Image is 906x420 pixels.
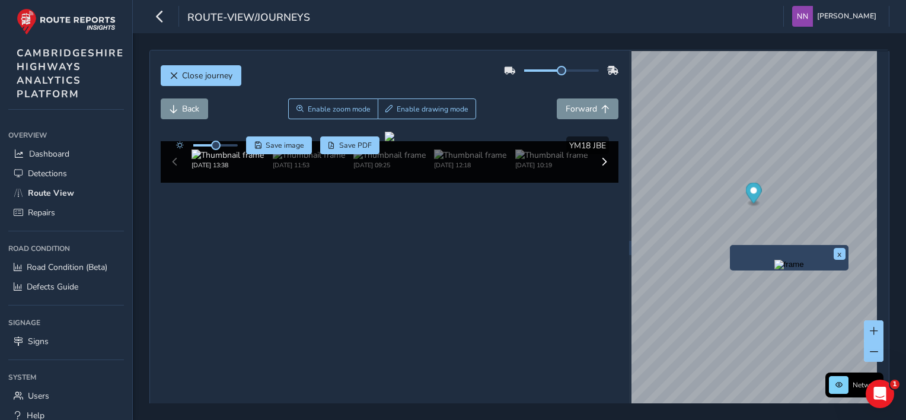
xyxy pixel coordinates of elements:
[569,140,606,151] span: YM18 JBE
[28,390,49,402] span: Users
[515,161,588,170] div: [DATE] 10:19
[161,98,208,119] button: Back
[17,8,116,35] img: rr logo
[8,386,124,406] a: Users
[817,6,876,27] span: [PERSON_NAME]
[733,260,846,268] button: Preview frame
[434,161,506,170] div: [DATE] 12:18
[27,262,107,273] span: Road Condition (Beta)
[182,103,199,114] span: Back
[266,141,304,150] span: Save image
[353,149,426,161] img: Thumbnail frame
[17,46,124,101] span: CAMBRIDGESHIRE HIGHWAYS ANALYTICS PLATFORM
[28,207,55,218] span: Repairs
[192,149,264,161] img: Thumbnail frame
[8,257,124,277] a: Road Condition (Beta)
[8,164,124,183] a: Detections
[8,203,124,222] a: Repairs
[792,6,813,27] img: diamond-layout
[8,277,124,297] a: Defects Guide
[28,168,67,179] span: Detections
[745,183,761,207] div: Map marker
[273,161,345,170] div: [DATE] 11:53
[273,149,345,161] img: Thumbnail frame
[320,136,380,154] button: PDF
[27,281,78,292] span: Defects Guide
[28,187,74,199] span: Route View
[187,10,310,27] span: route-view/journeys
[792,6,881,27] button: [PERSON_NAME]
[834,248,846,260] button: x
[8,368,124,386] div: System
[29,148,69,160] span: Dashboard
[308,104,371,114] span: Enable zoom mode
[182,70,232,81] span: Close journey
[8,126,124,144] div: Overview
[890,380,899,389] span: 1
[246,136,312,154] button: Save
[378,98,477,119] button: Draw
[288,98,378,119] button: Zoom
[192,161,264,170] div: [DATE] 13:38
[28,336,49,347] span: Signs
[566,103,597,114] span: Forward
[8,144,124,164] a: Dashboard
[8,183,124,203] a: Route View
[515,149,588,161] img: Thumbnail frame
[8,314,124,332] div: Signage
[8,240,124,257] div: Road Condition
[866,380,894,408] iframe: Intercom live chat
[8,332,124,351] a: Signs
[353,161,426,170] div: [DATE] 09:25
[161,65,241,86] button: Close journey
[434,149,506,161] img: Thumbnail frame
[557,98,618,119] button: Forward
[339,141,372,150] span: Save PDF
[853,380,880,390] span: Network
[774,260,804,269] img: frame
[397,104,468,114] span: Enable drawing mode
